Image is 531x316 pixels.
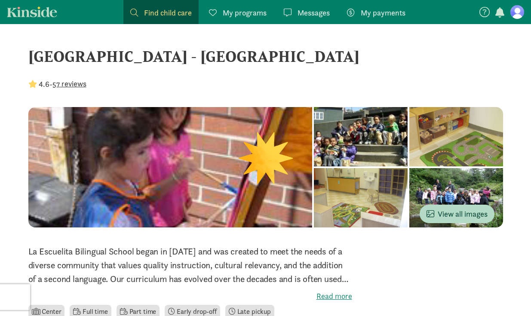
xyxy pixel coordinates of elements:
label: Read more [28,291,352,301]
div: [GEOGRAPHIC_DATA] - [GEOGRAPHIC_DATA] [28,45,503,68]
span: Messages [298,7,330,18]
div: - [28,78,86,90]
span: My programs [223,7,267,18]
strong: 4.6 [39,79,49,89]
p: La Escuelita Bilingual School began in [DATE] and was created to meet the needs of a diverse comm... [28,245,352,286]
span: View all images [427,208,488,220]
a: Kinside [7,6,57,17]
button: 57 reviews [52,78,86,89]
button: View all images [420,205,494,223]
span: My payments [361,7,405,18]
span: Find child care [144,7,192,18]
